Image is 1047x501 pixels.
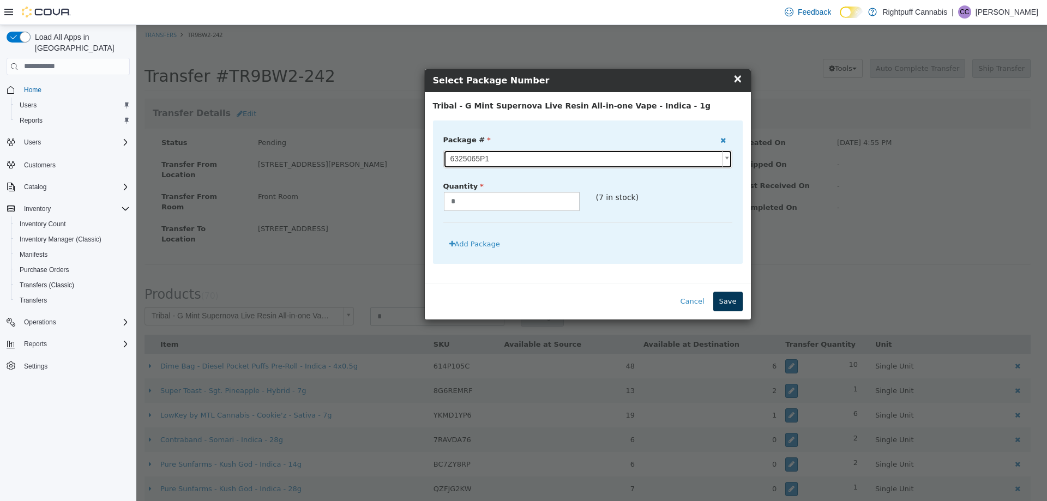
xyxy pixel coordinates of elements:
[15,233,106,246] a: Inventory Manager (Classic)
[2,82,134,98] button: Home
[20,202,130,215] span: Inventory
[20,316,130,329] span: Operations
[308,125,581,143] span: 6325065P1
[20,136,45,149] button: Users
[24,204,51,213] span: Inventory
[976,5,1038,19] p: [PERSON_NAME]
[307,209,370,229] button: Add Package
[11,262,134,277] button: Purchase Orders
[297,49,606,62] h4: Select Package Number
[15,218,70,231] a: Inventory Count
[15,294,130,307] span: Transfers
[2,156,134,172] button: Customers
[958,5,971,19] div: Corey Casimir
[24,86,41,94] span: Home
[960,5,969,19] span: CC
[11,216,134,232] button: Inventory Count
[15,279,79,292] a: Transfers (Classic)
[24,161,56,170] span: Customers
[2,336,134,352] button: Reports
[20,359,130,373] span: Settings
[798,7,831,17] span: Feedback
[11,98,134,113] button: Users
[15,114,130,127] span: Reports
[15,99,41,112] a: Users
[307,111,354,119] span: Package #
[20,360,52,373] a: Settings
[15,233,130,246] span: Inventory Manager (Classic)
[460,167,596,178] p: (7 in stock)
[20,136,130,149] span: Users
[2,358,134,374] button: Settings
[2,201,134,216] button: Inventory
[2,135,134,150] button: Users
[307,157,347,165] span: Quantity
[20,101,37,110] span: Users
[780,1,835,23] a: Feedback
[24,318,56,327] span: Operations
[597,47,606,60] span: ×
[11,113,134,128] button: Reports
[20,83,46,96] a: Home
[20,220,66,228] span: Inventory Count
[20,180,51,194] button: Catalog
[15,294,51,307] a: Transfers
[11,247,134,262] button: Manifests
[20,316,61,329] button: Operations
[11,293,134,308] button: Transfers
[538,267,574,286] button: Cancel
[577,267,606,286] button: Save
[20,296,47,305] span: Transfers
[11,277,134,293] button: Transfers (Classic)
[31,32,130,53] span: Load All Apps in [GEOGRAPHIC_DATA]
[15,248,130,261] span: Manifests
[22,7,71,17] img: Cova
[15,218,130,231] span: Inventory Count
[24,183,46,191] span: Catalog
[840,7,863,18] input: Dark Mode
[15,263,130,276] span: Purchase Orders
[20,180,130,194] span: Catalog
[24,138,41,147] span: Users
[20,158,130,171] span: Customers
[20,265,69,274] span: Purchase Orders
[2,315,134,330] button: Operations
[20,116,43,125] span: Reports
[24,340,47,348] span: Reports
[20,83,130,96] span: Home
[11,232,134,247] button: Inventory Manager (Classic)
[15,263,74,276] a: Purchase Orders
[7,77,130,402] nav: Complex example
[15,114,47,127] a: Reports
[297,75,575,87] label: Tribal - G Mint Supernova Live Resin All-in-one Vape - Indica - 1g
[2,179,134,195] button: Catalog
[15,248,52,261] a: Manifests
[20,281,74,289] span: Transfers (Classic)
[952,5,954,19] p: |
[20,159,60,172] a: Customers
[20,202,55,215] button: Inventory
[20,337,130,351] span: Reports
[20,337,51,351] button: Reports
[20,250,47,259] span: Manifests
[882,5,947,19] p: Rightpuff Cannabis
[15,279,130,292] span: Transfers (Classic)
[20,235,101,244] span: Inventory Manager (Classic)
[15,99,130,112] span: Users
[24,362,47,371] span: Settings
